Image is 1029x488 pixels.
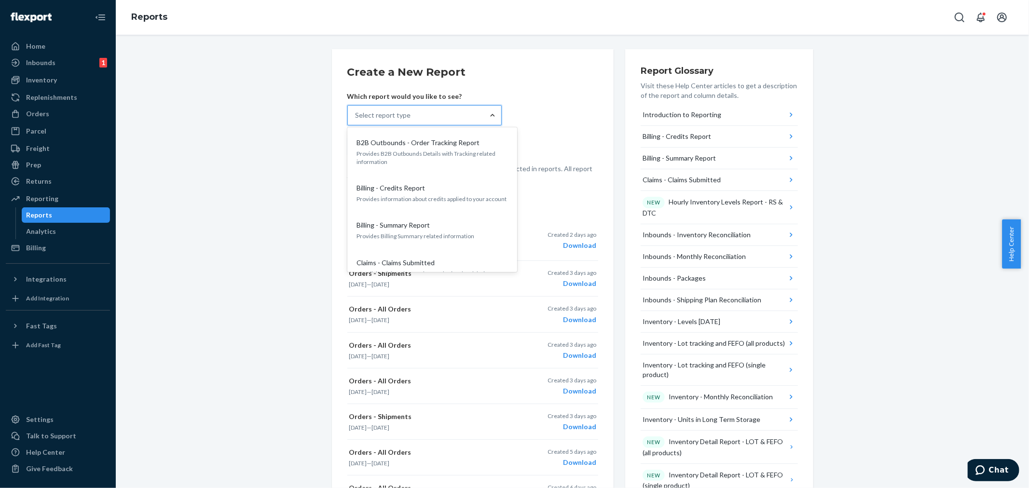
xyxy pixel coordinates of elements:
[349,459,512,467] p: —
[548,230,596,239] p: Created 2 days ago
[91,8,110,27] button: Close Navigation
[357,270,508,278] p: See all the claims that you have submitted and their status
[6,445,110,460] a: Help Center
[349,424,367,431] time: [DATE]
[548,422,596,432] div: Download
[99,58,107,68] div: 1
[349,388,512,396] p: —
[22,224,110,239] a: Analytics
[27,210,53,220] div: Reports
[6,141,110,156] a: Freight
[357,138,480,148] p: B2B Outbounds - Order Tracking Report
[6,412,110,427] a: Settings
[647,393,660,401] p: NEW
[548,269,596,277] p: Created 3 days ago
[6,338,110,353] a: Add Fast Tag
[26,274,67,284] div: Integrations
[641,431,798,464] button: NEWInventory Detail Report - LOT & FEFO (all products)
[372,281,390,288] time: [DATE]
[26,194,58,203] div: Reporting
[641,289,798,311] button: Inbounds - Shipping Plan Reconciliation
[548,241,596,250] div: Download
[548,386,596,396] div: Download
[643,360,786,380] div: Inventory - Lot tracking and FEFO (single product)
[641,148,798,169] button: Billing - Summary Report
[643,110,721,120] div: Introduction to Reporting
[26,176,52,186] div: Returns
[6,191,110,206] a: Reporting
[26,93,77,102] div: Replenishments
[548,279,596,288] div: Download
[950,8,969,27] button: Open Search Box
[357,195,508,203] p: Provides information about credits applied to your account
[357,220,430,230] p: Billing - Summary Report
[6,461,110,476] button: Give Feedback
[6,106,110,122] a: Orders
[548,340,596,349] p: Created 3 days ago
[349,388,367,395] time: [DATE]
[6,174,110,189] a: Returns
[643,436,788,458] div: Inventory Detail Report - LOT & FEFO (all products)
[548,351,596,360] div: Download
[641,386,798,409] button: NEWInventory - Monthly Reconciliation
[641,224,798,246] button: Inbounds - Inventory Reconciliation
[349,376,512,386] p: Orders - All Orders
[643,392,773,403] div: Inventory - Monthly Reconciliation
[26,160,41,170] div: Prep
[349,281,367,288] time: [DATE]
[26,109,49,119] div: Orders
[349,460,367,467] time: [DATE]
[647,199,660,206] p: NEW
[26,58,55,68] div: Inbounds
[372,352,390,360] time: [DATE]
[349,269,512,278] p: Orders - Shipments
[6,123,110,139] a: Parcel
[647,472,660,479] p: NEW
[349,352,367,360] time: [DATE]
[641,126,798,148] button: Billing - Credits Report
[643,230,751,240] div: Inbounds - Inventory Reconciliation
[26,341,61,349] div: Add Fast Tag
[1002,219,1021,269] span: Help Center
[548,376,596,384] p: Created 3 days ago
[26,75,57,85] div: Inventory
[548,304,596,312] p: Created 3 days ago
[349,352,512,360] p: —
[349,447,512,457] p: Orders - All Orders
[349,423,512,432] p: —
[6,428,110,444] button: Talk to Support
[357,258,435,268] p: Claims - Claims Submitted
[26,294,69,302] div: Add Integration
[641,104,798,126] button: Introduction to Reporting
[643,317,720,326] div: Inventory - Levels [DATE]
[356,110,411,120] div: Select report type
[643,339,785,348] div: Inventory - Lot tracking and FEFO (all products)
[641,169,798,191] button: Claims - Claims Submitted
[372,460,390,467] time: [DATE]
[643,252,746,261] div: Inbounds - Monthly Reconciliation
[641,65,798,77] h3: Report Glossary
[26,321,57,331] div: Fast Tags
[26,41,45,51] div: Home
[26,415,54,424] div: Settings
[11,13,52,22] img: Flexport logo
[26,144,50,153] div: Freight
[548,412,596,420] p: Created 3 days ago
[6,39,110,54] a: Home
[548,447,596,456] p: Created 5 days ago
[6,55,110,70] a: Inbounds1
[347,368,598,404] button: Orders - All Orders[DATE]—[DATE]Created 3 days agoDownload
[27,227,56,236] div: Analytics
[992,8,1012,27] button: Open account menu
[357,232,508,240] p: Provides Billing Summary related information
[641,81,798,100] p: Visit these Help Center articles to get a description of the report and column details.
[372,424,390,431] time: [DATE]
[349,340,512,350] p: Orders - All Orders
[349,280,512,288] p: —
[641,409,798,431] button: Inventory - Units in Long Term Storage
[548,458,596,467] div: Download
[643,197,787,218] div: Hourly Inventory Levels Report - RS & DTC
[968,459,1019,483] iframe: Opens a widget where you can chat to one of our agents
[643,153,716,163] div: Billing - Summary Report
[643,415,760,424] div: Inventory - Units in Long Term Storage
